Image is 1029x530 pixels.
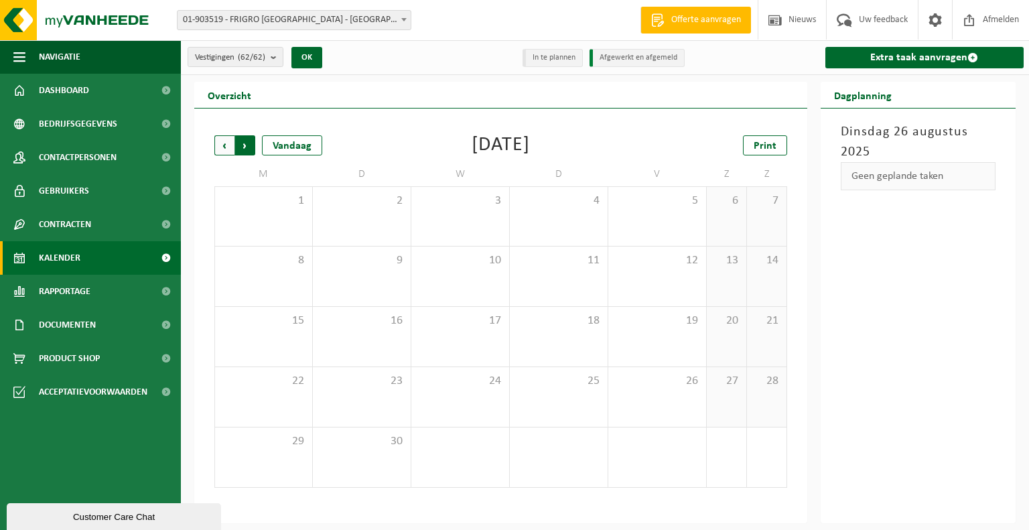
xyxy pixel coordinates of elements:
span: Vorige [214,135,234,155]
span: 24 [418,374,502,389]
span: 18 [517,314,601,328]
span: Contracten [39,208,91,241]
span: Product Shop [39,342,100,375]
span: 7 [754,194,780,208]
div: [DATE] [472,135,530,155]
span: 10 [418,253,502,268]
span: 17 [418,314,502,328]
h3: Dinsdag 26 augustus 2025 [841,122,996,162]
h2: Dagplanning [821,82,905,108]
span: 16 [320,314,404,328]
a: Extra taak aanvragen [825,47,1024,68]
button: OK [291,47,322,68]
td: M [214,162,313,186]
span: 11 [517,253,601,268]
span: 25 [517,374,601,389]
span: Documenten [39,308,96,342]
span: 01-903519 - FRIGRO NV - MOORSELE [178,11,411,29]
span: 12 [615,253,699,268]
iframe: chat widget [7,501,224,530]
button: Vestigingen(62/62) [188,47,283,67]
span: 22 [222,374,305,389]
span: 4 [517,194,601,208]
span: Dashboard [39,74,89,107]
a: Print [743,135,787,155]
span: 6 [713,194,740,208]
span: Acceptatievoorwaarden [39,375,147,409]
a: Offerte aanvragen [640,7,751,34]
span: 28 [754,374,780,389]
span: 01-903519 - FRIGRO NV - MOORSELE [177,10,411,30]
div: Geen geplande taken [841,162,996,190]
span: 3 [418,194,502,208]
td: D [510,162,608,186]
span: 27 [713,374,740,389]
div: Vandaag [262,135,322,155]
span: Bedrijfsgegevens [39,107,117,141]
span: Rapportage [39,275,90,308]
span: Vestigingen [195,48,265,68]
span: 20 [713,314,740,328]
span: 21 [754,314,780,328]
td: D [313,162,411,186]
span: 14 [754,253,780,268]
span: Contactpersonen [39,141,117,174]
li: In te plannen [523,49,583,67]
span: 29 [222,434,305,449]
span: 2 [320,194,404,208]
li: Afgewerkt en afgemeld [590,49,685,67]
span: 13 [713,253,740,268]
span: Volgende [235,135,255,155]
h2: Overzicht [194,82,265,108]
span: Gebruikers [39,174,89,208]
span: 23 [320,374,404,389]
span: 9 [320,253,404,268]
span: 30 [320,434,404,449]
span: Kalender [39,241,80,275]
td: Z [747,162,787,186]
span: Print [754,141,776,151]
count: (62/62) [238,53,265,62]
td: V [608,162,707,186]
span: Offerte aanvragen [668,13,744,27]
span: Navigatie [39,40,80,74]
span: 15 [222,314,305,328]
span: 26 [615,374,699,389]
span: 19 [615,314,699,328]
span: 5 [615,194,699,208]
td: Z [707,162,747,186]
td: W [411,162,510,186]
span: 8 [222,253,305,268]
span: 1 [222,194,305,208]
